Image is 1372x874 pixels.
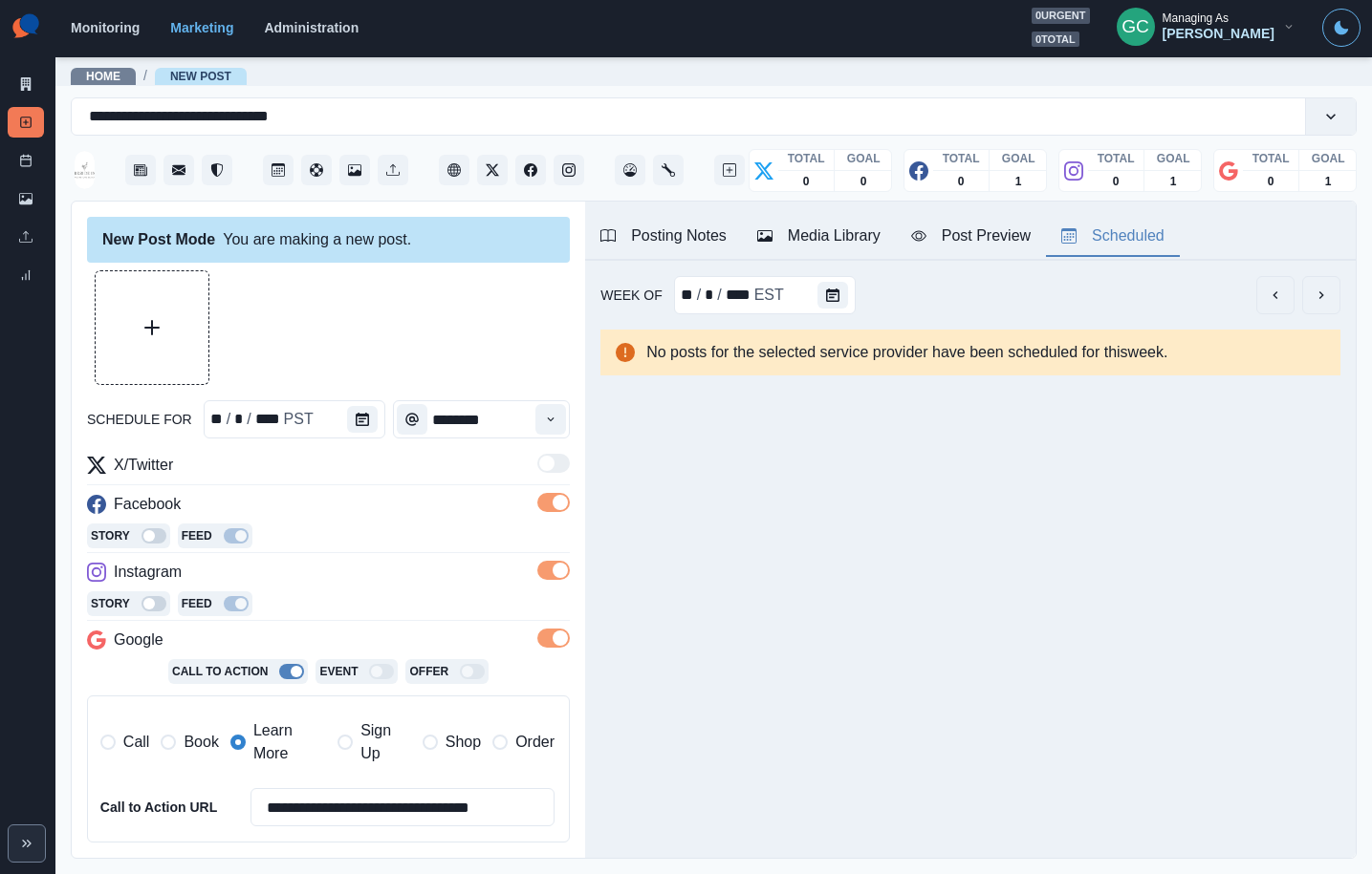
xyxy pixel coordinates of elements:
button: Expand [8,824,46,863]
button: Uploads [378,155,408,185]
a: Marketing [170,20,233,35]
img: 155873564423376 [75,151,95,189]
span: Order [515,731,555,754]
button: Toggle Mode [1322,9,1361,47]
div: / [695,284,703,307]
span: 0 total [1032,32,1079,48]
a: Media Library [8,183,44,214]
button: Managing As[PERSON_NAME] [1101,8,1311,46]
div: Posting Notes [600,224,727,247]
p: 1 [1015,173,1022,190]
div: / [225,408,232,431]
p: Story [91,527,130,544]
h2: Call to Action URL [100,799,220,816]
button: Stream [125,155,156,185]
button: previous [1256,276,1295,314]
p: 0 [958,173,965,190]
p: Instagram [114,561,182,584]
label: schedule for [87,410,192,430]
a: New Post [170,70,231,83]
p: GOAL [847,150,881,167]
div: Week Of [724,284,752,307]
label: Week Of [600,286,663,306]
button: Create New Post [714,155,745,185]
p: 1 [1325,173,1332,190]
p: Feed [182,527,212,544]
p: Call To Action [172,663,268,680]
button: Post Schedule [263,155,294,185]
div: Gizelle Carlos [1122,4,1149,50]
a: Post Schedule [8,145,44,176]
button: Media Library [339,155,370,185]
div: schedule for [204,400,385,438]
p: GOAL [1002,150,1035,167]
a: Marketing Summary [8,69,44,99]
button: Upload Media [96,271,208,384]
p: 1 [1170,173,1177,190]
div: You are making a new post. [87,217,570,263]
div: Week Of [674,276,856,314]
span: / [143,66,147,86]
div: Scheduled [1061,224,1165,247]
span: Shop [446,731,481,754]
p: GOAL [1312,150,1345,167]
span: Call [123,731,150,754]
p: Offer [409,663,448,680]
nav: breadcrumb [71,66,247,86]
p: 0 [1268,173,1274,190]
p: Google [114,629,163,651]
p: Feed [182,595,212,612]
a: Uploads [8,222,44,252]
div: Week Of [752,284,786,307]
span: 0 urgent [1032,8,1090,24]
div: Date [208,408,316,431]
div: Media Library [757,224,881,247]
div: Week Of [703,284,715,307]
div: Post Preview [911,224,1031,247]
div: Date [679,284,786,307]
div: New Post Mode [102,228,215,251]
button: Instagram [554,155,584,185]
p: 0 [803,173,810,190]
button: Content Pool [301,155,332,185]
button: Dashboard [615,155,645,185]
div: Time [393,400,570,438]
span: Learn More [253,719,326,765]
div: Week Of [679,284,695,307]
p: Event [319,663,358,680]
a: Home [86,70,120,83]
div: / [245,408,252,431]
a: Messages [163,155,194,185]
div: No posts for the selected service provider have been scheduled for this week . [600,330,1340,375]
button: Time [397,404,427,435]
button: Administration [653,155,684,185]
input: Select Time [393,400,570,438]
button: Week Of [817,282,848,309]
div: Managing As [1163,11,1229,25]
button: next [1302,276,1340,314]
div: schedule for [253,408,282,431]
div: [PERSON_NAME] [1163,26,1274,42]
p: X/Twitter [114,454,173,477]
a: Monitoring [71,20,140,35]
a: Twitter [477,155,508,185]
button: Facebook [515,155,546,185]
button: Time [535,404,566,435]
p: 0 [860,173,867,190]
span: Book [184,731,218,754]
button: Reviews [202,155,232,185]
p: 0 [1113,173,1120,190]
p: TOTAL [788,150,825,167]
a: Review Summary [8,260,44,290]
span: Sign Up [360,719,411,765]
p: Facebook [114,493,181,516]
